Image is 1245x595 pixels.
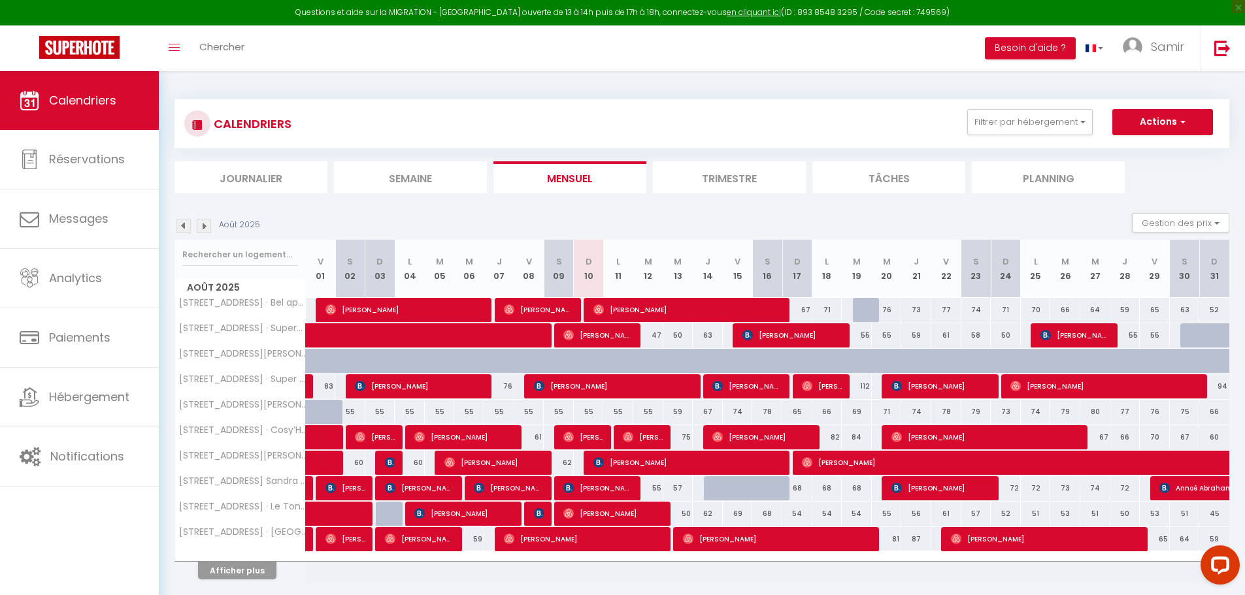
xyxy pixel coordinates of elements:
div: 77 [1110,400,1140,424]
div: 74 [1021,400,1051,424]
th: 28 [1110,240,1140,298]
span: [STREET_ADDRESS][PERSON_NAME] · Superbe appartement 4 pers. [GEOGRAPHIC_DATA] Near [GEOGRAPHIC_DATA] [177,400,308,410]
th: 08 [514,240,544,298]
div: 79 [961,400,991,424]
th: 23 [961,240,991,298]
abbr: D [376,255,383,268]
div: 62 [544,451,574,475]
th: 02 [335,240,365,298]
div: 74 [1080,476,1110,500]
div: 69 [723,502,753,526]
div: 54 [782,502,812,526]
div: 71 [991,298,1021,322]
div: 69 [842,400,872,424]
th: 17 [782,240,812,298]
div: 65 [782,400,812,424]
abbr: M [1061,255,1069,268]
th: 25 [1021,240,1051,298]
div: 59 [1110,298,1140,322]
span: Calendriers [49,92,116,108]
div: 66 [812,400,842,424]
div: 76 [484,374,514,398]
abbr: L [616,255,620,268]
div: 59 [1199,527,1229,551]
input: Rechercher un logement... [182,243,298,266]
abbr: D [1003,255,1009,268]
div: 78 [752,400,782,424]
span: [PERSON_NAME] De Moura [325,475,365,500]
abbr: J [497,255,502,268]
img: logout [1214,40,1231,56]
abbr: J [914,255,919,268]
th: 09 [544,240,574,298]
div: 55 [872,502,902,526]
span: [PERSON_NAME] [414,425,514,449]
div: 79 [1050,400,1080,424]
span: [PERSON_NAME] [593,297,784,322]
span: [PERSON_NAME] [891,475,991,500]
abbr: S [1182,255,1187,268]
span: [PERSON_NAME] [325,297,486,322]
div: 55 [514,400,544,424]
span: [STREET_ADDRESS] · [GEOGRAPHIC_DATA] - parking gratuit. Centre [177,527,308,537]
a: ... Samir [1113,25,1201,71]
div: 50 [663,502,693,526]
abbr: L [825,255,829,268]
th: 10 [574,240,604,298]
div: 70 [1021,298,1051,322]
span: [PERSON_NAME] [712,374,782,398]
img: Super Booking [39,36,120,59]
a: Chercher [190,25,254,71]
span: [STREET_ADDRESS] · Super Logement Colmar Stationnement Gratuit [177,374,308,384]
div: 76 [1140,400,1170,424]
div: 94 [1199,374,1229,398]
span: [PERSON_NAME] [534,374,694,398]
span: [PERSON_NAME] [891,425,1082,449]
abbr: S [765,255,771,268]
th: 01 [306,240,336,298]
img: ... [1123,37,1142,57]
div: 57 [961,502,991,526]
span: [PERSON_NAME] [385,526,455,551]
div: 67 [693,400,723,424]
th: 22 [931,240,961,298]
div: 55 [574,400,604,424]
div: 55 [484,400,514,424]
div: 51 [1170,502,1200,526]
div: 55 [603,400,633,424]
abbr: M [1091,255,1099,268]
div: 59 [454,527,484,551]
div: 70 [1140,425,1170,449]
div: 60 [1199,425,1229,449]
span: [STREET_ADDRESS] · Bel appartement au [GEOGRAPHIC_DATA] [177,298,308,308]
abbr: J [705,255,710,268]
div: 47 [633,323,663,347]
span: [STREET_ADDRESS] · Le Tonneliers - bel appartement au [GEOGRAPHIC_DATA] [177,502,308,511]
abbr: L [408,255,412,268]
span: [PERSON_NAME] [802,374,842,398]
div: 73 [901,298,931,322]
div: 52 [991,502,1021,526]
abbr: D [794,255,801,268]
span: [PERSON_NAME] [1040,323,1110,347]
div: 66 [1050,298,1080,322]
th: 18 [812,240,842,298]
div: 112 [842,374,872,398]
div: 50 [1110,502,1140,526]
th: 05 [425,240,455,298]
div: 64 [1080,298,1110,322]
abbr: S [973,255,979,268]
th: 26 [1050,240,1080,298]
span: [PERSON_NAME] [414,501,514,526]
div: 53 [1140,502,1170,526]
abbr: M [644,255,652,268]
span: Août 2025 [175,278,305,297]
div: 67 [1080,425,1110,449]
th: 16 [752,240,782,298]
div: 55 [544,400,574,424]
abbr: V [735,255,740,268]
abbr: V [943,255,949,268]
li: Mensuel [493,161,646,193]
div: 84 [842,425,872,449]
span: [PERSON_NAME] [563,323,633,347]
